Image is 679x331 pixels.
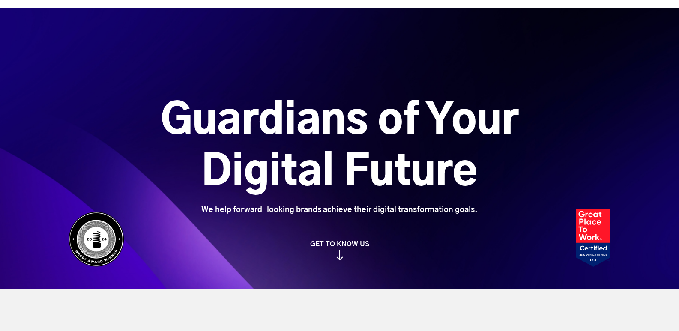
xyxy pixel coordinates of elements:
[64,240,615,260] a: GET TO KNOW US
[113,205,566,215] div: We help forward-looking brands achieve their digital transformation goals.
[336,250,343,260] img: arrow_down
[113,95,566,198] h1: Guardians of Your Digital Future
[576,209,610,267] img: Heady_2023_Certification_Badge
[69,212,124,267] img: Heady_WebbyAward_Winner-4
